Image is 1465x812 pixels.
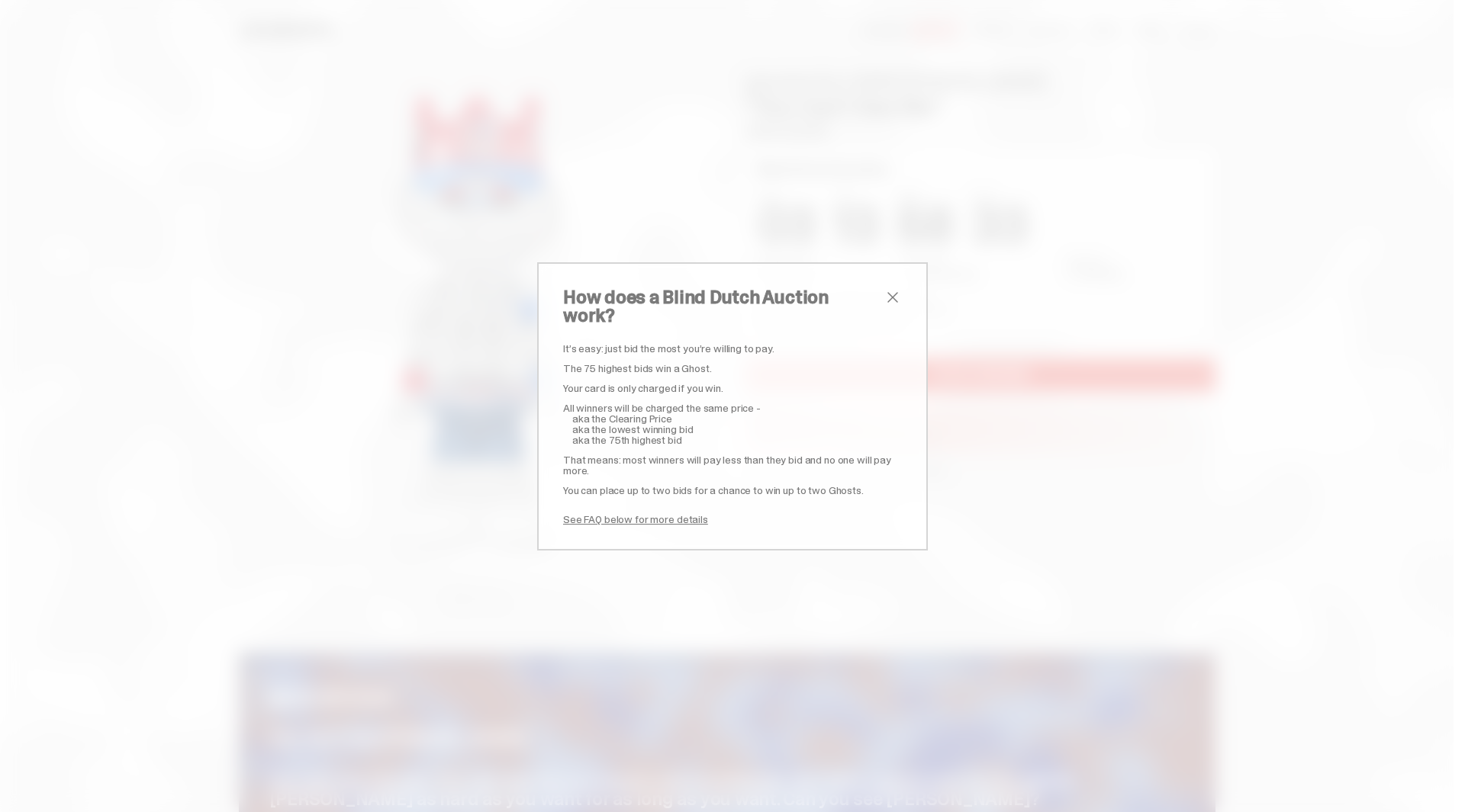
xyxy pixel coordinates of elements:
button: close [884,288,902,307]
span: aka the lowest winning bid [572,422,693,436]
p: That means: most winners will pay less than they bid and no one will pay more. [563,454,902,476]
span: aka the 75th highest bid [572,433,682,447]
p: You can place up to two bids for a chance to win up to two Ghosts. [563,485,902,496]
p: All winners will be charged the same price - [563,403,902,413]
a: See FAQ below for more details [563,512,708,526]
span: aka the Clearing Price [572,412,672,425]
p: Your card is only charged if you win. [563,383,902,393]
h2: How does a Blind Dutch Auction work? [563,288,884,325]
p: It’s easy: just bid the most you’re willing to pay. [563,343,902,354]
p: The 75 highest bids win a Ghost. [563,363,902,374]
